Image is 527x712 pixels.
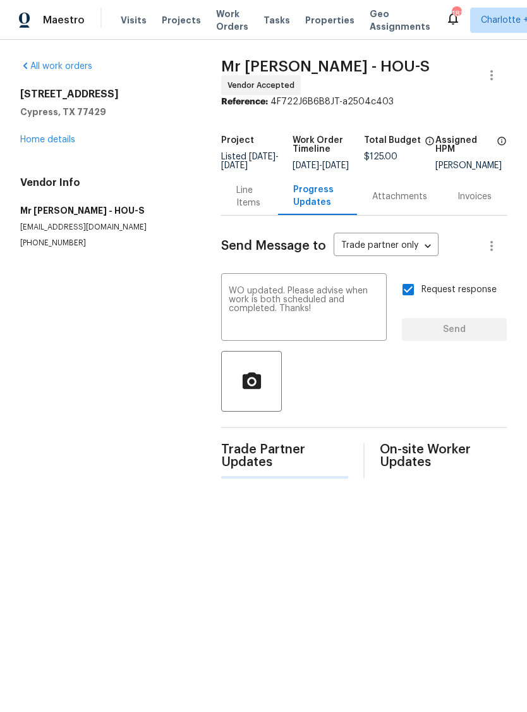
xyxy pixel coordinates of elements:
[497,136,507,161] span: The hpm assigned to this work order.
[380,443,507,469] span: On-site Worker Updates
[421,283,497,297] span: Request response
[20,135,75,144] a: Home details
[435,161,507,170] div: [PERSON_NAME]
[221,152,279,170] span: Listed
[457,190,492,203] div: Invoices
[20,222,191,233] p: [EMAIL_ADDRESS][DOMAIN_NAME]
[305,14,354,27] span: Properties
[435,136,493,154] h5: Assigned HPM
[293,161,349,170] span: -
[293,136,364,154] h5: Work Order Timeline
[293,161,319,170] span: [DATE]
[364,152,397,161] span: $125.00
[20,106,191,118] h5: Cypress, TX 77429
[221,59,430,74] span: Mr [PERSON_NAME] - HOU-S
[236,184,262,209] div: Line Items
[121,14,147,27] span: Visits
[229,286,379,331] textarea: WO updated. Please advise when work is both scheduled and completed. Thanks!
[20,62,92,71] a: All work orders
[221,443,348,469] span: Trade Partner Updates
[293,183,342,209] div: Progress Updates
[162,14,201,27] span: Projects
[221,152,279,170] span: -
[334,236,439,257] div: Trade partner only
[221,136,254,145] h5: Project
[216,8,248,33] span: Work Orders
[221,240,326,252] span: Send Message to
[372,190,427,203] div: Attachments
[20,238,191,249] p: [PHONE_NUMBER]
[370,8,430,33] span: Geo Assignments
[221,161,248,170] span: [DATE]
[452,8,461,20] div: 182
[221,95,507,108] div: 4F722J6B6B8JT-a2504c403
[249,152,276,161] span: [DATE]
[263,16,290,25] span: Tasks
[227,79,300,92] span: Vendor Accepted
[221,97,268,106] b: Reference:
[20,204,191,217] h5: Mr [PERSON_NAME] - HOU-S
[322,161,349,170] span: [DATE]
[425,136,435,152] span: The total cost of line items that have been proposed by Opendoor. This sum includes line items th...
[364,136,421,145] h5: Total Budget
[20,88,191,101] h2: [STREET_ADDRESS]
[43,14,85,27] span: Maestro
[20,176,191,189] h4: Vendor Info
